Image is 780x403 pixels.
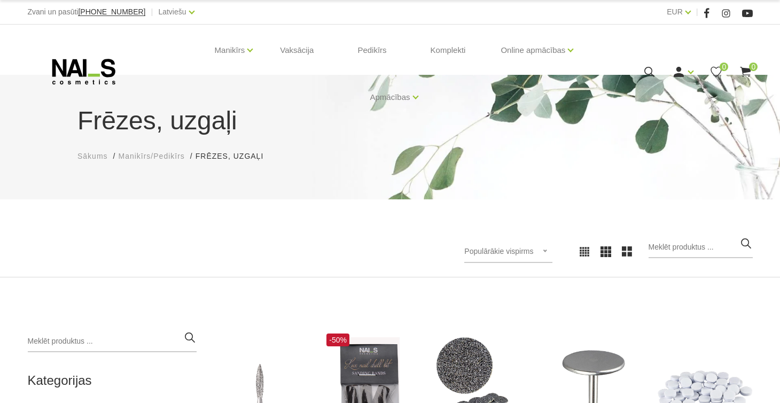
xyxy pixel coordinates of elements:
a: Latviešu [158,5,186,18]
span: Populārākie vispirms [464,247,533,255]
a: Pedikīrs [349,25,395,76]
a: Online apmācības [501,29,565,72]
h2: Kategorijas [28,374,197,387]
span: 0 [749,63,758,71]
a: EUR [667,5,683,18]
a: Manikīrs [215,29,245,72]
a: Komplekti [422,25,474,76]
li: Frēzes, uzgaļi [196,151,274,162]
a: Vaksācija [271,25,322,76]
span: Manikīrs/Pedikīrs [118,152,184,160]
span: [PHONE_NUMBER] [78,7,145,16]
a: Apmācības [370,76,410,119]
span: | [696,5,698,19]
a: Manikīrs/Pedikīrs [118,151,184,162]
a: 0 [739,65,752,79]
input: Meklēt produktus ... [28,331,197,352]
span: Sākums [77,152,108,160]
a: 0 [709,65,723,79]
span: -50% [326,334,349,346]
a: Sākums [77,151,108,162]
div: Zvani un pasūti [28,5,146,19]
span: | [151,5,153,19]
span: 0 [720,63,728,71]
input: Meklēt produktus ... [649,237,753,258]
a: [PHONE_NUMBER] [78,8,145,16]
